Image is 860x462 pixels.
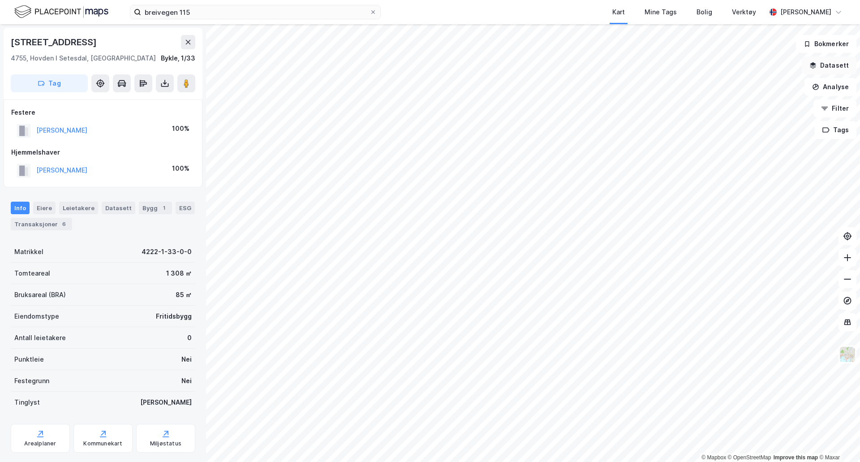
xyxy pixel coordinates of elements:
[14,311,59,322] div: Eiendomstype
[159,203,168,212] div: 1
[11,147,195,158] div: Hjemmelshaver
[802,56,856,74] button: Datasett
[14,354,44,365] div: Punktleie
[612,7,625,17] div: Kart
[14,376,49,386] div: Festegrunn
[796,35,856,53] button: Bokmerker
[645,7,677,17] div: Mine Tags
[161,53,195,64] div: Bykle, 1/33
[142,246,192,257] div: 4222-1-33-0-0
[701,454,726,461] a: Mapbox
[187,332,192,343] div: 0
[172,163,189,174] div: 100%
[774,454,818,461] a: Improve this map
[141,5,370,19] input: Søk på adresse, matrikkel, gårdeiere, leietakere eller personer
[102,202,135,214] div: Datasett
[804,78,856,96] button: Analyse
[815,419,860,462] iframe: Chat Widget
[24,440,56,447] div: Arealplaner
[181,376,192,386] div: Nei
[140,397,192,408] div: [PERSON_NAME]
[176,202,195,214] div: ESG
[14,246,43,257] div: Matrikkel
[11,74,88,92] button: Tag
[14,289,66,300] div: Bruksareal (BRA)
[732,7,756,17] div: Verktøy
[14,268,50,279] div: Tomteareal
[815,121,856,139] button: Tags
[181,354,192,365] div: Nei
[59,202,98,214] div: Leietakere
[11,35,99,49] div: [STREET_ADDRESS]
[780,7,831,17] div: [PERSON_NAME]
[14,4,108,20] img: logo.f888ab2527a4732fd821a326f86c7f29.svg
[813,99,856,117] button: Filter
[11,53,156,64] div: 4755, Hovden I Setesdal, [GEOGRAPHIC_DATA]
[697,7,712,17] div: Bolig
[839,346,856,363] img: Z
[14,397,40,408] div: Tinglyst
[728,454,771,461] a: OpenStreetMap
[150,440,181,447] div: Miljøstatus
[139,202,172,214] div: Bygg
[11,202,30,214] div: Info
[11,218,72,230] div: Transaksjoner
[14,332,66,343] div: Antall leietakere
[60,220,69,229] div: 6
[815,419,860,462] div: Kontrollprogram for chat
[11,107,195,118] div: Festere
[156,311,192,322] div: Fritidsbygg
[166,268,192,279] div: 1 308 ㎡
[176,289,192,300] div: 85 ㎡
[83,440,122,447] div: Kommunekart
[33,202,56,214] div: Eiere
[172,123,189,134] div: 100%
